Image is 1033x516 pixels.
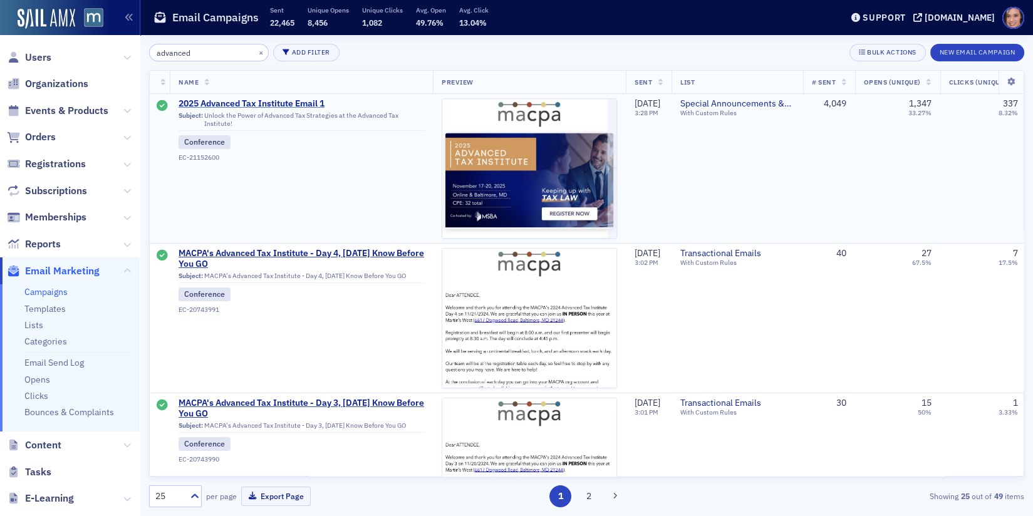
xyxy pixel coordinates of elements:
[578,485,600,507] button: 2
[1013,248,1018,259] div: 7
[909,98,932,110] div: 1,347
[1013,398,1018,409] div: 1
[635,98,660,109] span: [DATE]
[442,78,474,86] span: Preview
[680,78,695,86] span: List
[179,135,231,149] div: Conference
[7,104,108,118] a: Events & Products
[812,98,846,110] div: 4,049
[179,398,424,420] a: MACPA's Advanced Tax Institute - Day 3, [DATE] Know Before You GO
[206,490,237,502] label: per page
[25,465,51,479] span: Tasks
[149,44,269,61] input: Search…
[680,398,794,409] a: Transactional Emails
[25,130,56,144] span: Orders
[912,259,932,267] div: 67.5%
[25,77,88,91] span: Organizations
[918,408,932,416] div: 50%
[179,421,203,430] span: Subject:
[24,286,68,297] a: Campaigns
[25,264,100,278] span: Email Marketing
[155,490,183,503] div: 25
[680,109,794,117] div: With Custom Rules
[908,109,932,117] div: 33.27%
[7,130,56,144] a: Orders
[913,13,999,22] button: [DOMAIN_NAME]
[812,398,846,409] div: 30
[24,336,67,347] a: Categories
[416,6,446,14] p: Avg. Open
[75,8,103,29] a: View Homepage
[179,437,231,451] div: Conference
[179,98,424,110] span: 2025 Advanced Tax Institute Email 1
[25,104,108,118] span: Events & Products
[179,111,424,131] div: Unlock the Power of Advanced Tax Strategies at the Advanced Tax Institute!
[7,51,51,64] a: Users
[812,248,846,259] div: 40
[24,390,48,401] a: Clicks
[18,9,75,29] img: SailAMX
[362,6,403,14] p: Unique Clicks
[680,259,794,267] div: With Custom Rules
[7,77,88,91] a: Organizations
[25,492,74,505] span: E-Learning
[930,44,1024,61] button: New Email Campaign
[416,18,444,28] span: 49.76%
[635,258,658,267] time: 3:02 PM
[256,46,267,58] button: ×
[992,490,1005,502] strong: 49
[741,490,1024,502] div: Showing out of items
[241,487,311,506] button: Export Page
[270,18,294,28] span: 22,465
[635,78,652,86] span: Sent
[921,398,932,409] div: 15
[308,18,328,28] span: 8,456
[635,397,660,408] span: [DATE]
[7,492,74,505] a: E-Learning
[308,6,349,14] p: Unique Opens
[999,408,1018,416] div: 3.33%
[179,287,231,301] div: Conference
[7,438,61,452] a: Content
[7,157,86,171] a: Registrations
[25,184,87,198] span: Subscriptions
[921,248,932,259] div: 27
[930,46,1024,57] a: New Email Campaign
[179,272,424,283] div: MACPA's Advanced Tax Institute - Day 4, [DATE] Know Before You GO
[84,8,103,28] img: SailAMX
[864,78,920,86] span: Opens (Unique)
[1003,98,1018,110] div: 337
[7,210,86,224] a: Memberships
[635,247,660,259] span: [DATE]
[680,408,794,416] div: With Custom Rules
[179,78,199,86] span: Name
[273,44,340,61] button: Add Filter
[7,237,61,251] a: Reports
[1002,7,1024,29] span: Profile
[459,6,489,14] p: Avg. Click
[179,111,203,128] span: Subject:
[925,12,995,23] div: [DOMAIN_NAME]
[25,210,86,224] span: Memberships
[179,455,424,463] div: EC-20743990
[635,108,658,117] time: 3:28 PM
[157,100,168,113] div: Sent
[25,51,51,64] span: Users
[958,490,972,502] strong: 25
[24,357,84,368] a: Email Send Log
[179,272,203,280] span: Subject:
[999,109,1018,117] div: 8.32%
[270,6,294,14] p: Sent
[25,438,61,452] span: Content
[863,12,906,23] div: Support
[680,248,794,259] a: Transactional Emails
[25,157,86,171] span: Registrations
[24,374,50,385] a: Opens
[179,421,424,433] div: MACPA's Advanced Tax Institute - Day 3, [DATE] Know Before You GO
[179,248,424,270] a: MACPA's Advanced Tax Institute - Day 4, [DATE] Know Before You GO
